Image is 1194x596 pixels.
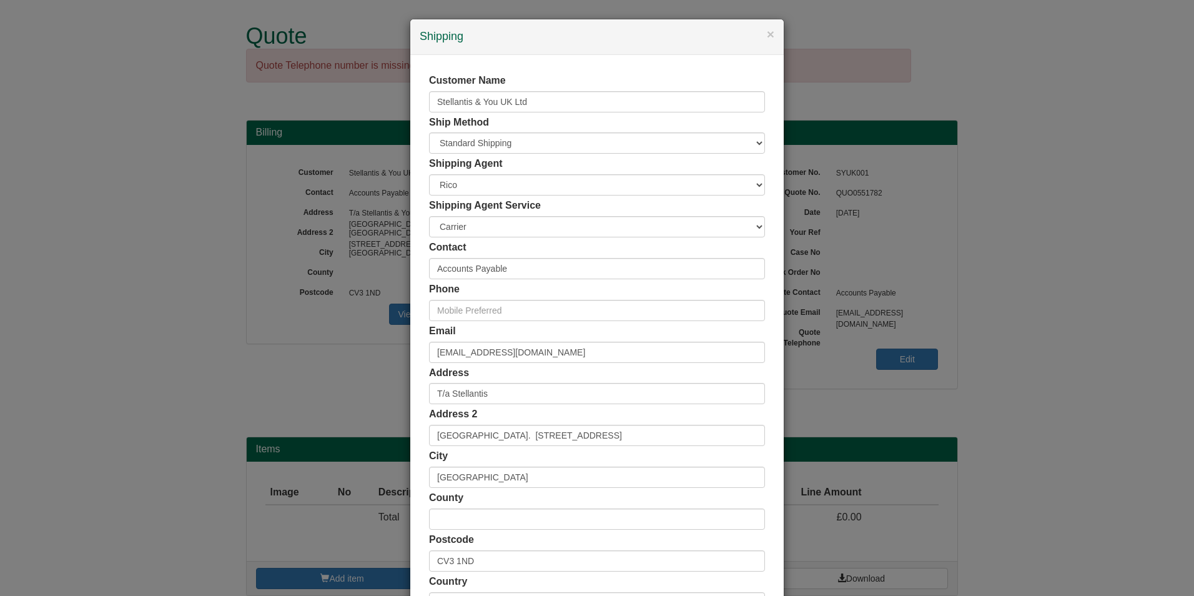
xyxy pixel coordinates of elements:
[429,575,467,589] label: Country
[429,300,765,321] input: Mobile Preferred
[429,533,474,547] label: Postcode
[429,157,503,171] label: Shipping Agent
[429,116,489,130] label: Ship Method
[429,199,541,213] label: Shipping Agent Service
[429,449,448,464] label: City
[429,366,469,380] label: Address
[429,74,506,88] label: Customer Name
[429,407,477,422] label: Address 2
[429,241,466,255] label: Contact
[429,491,463,505] label: County
[420,29,774,45] h4: Shipping
[429,282,460,297] label: Phone
[429,324,456,339] label: Email
[767,27,774,41] button: ×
